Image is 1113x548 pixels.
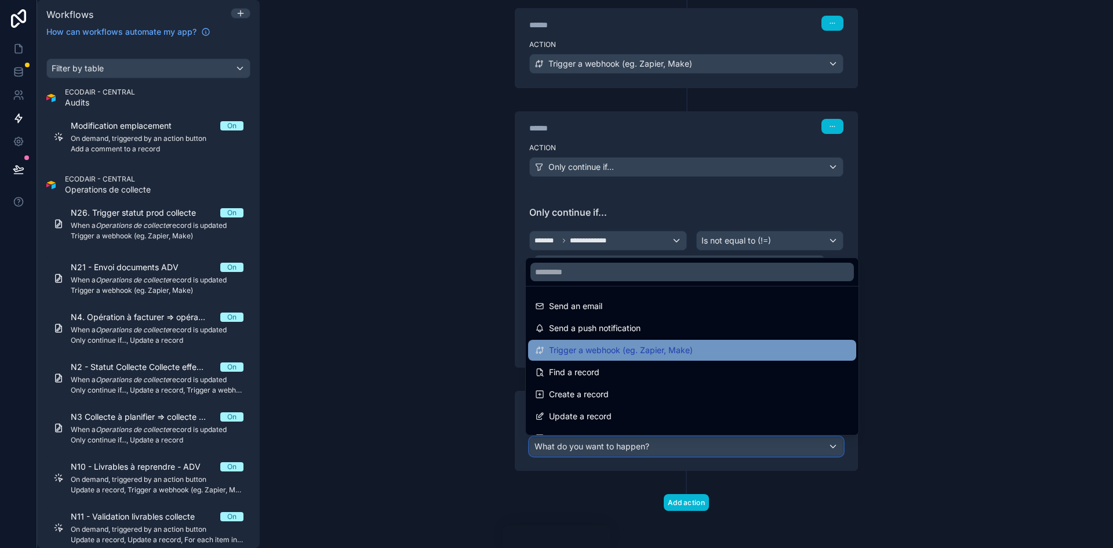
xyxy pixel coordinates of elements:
[549,365,599,379] span: Find a record
[549,431,608,445] span: Delete a record
[549,321,641,335] span: Send a push notification
[549,387,609,401] span: Create a record
[549,299,602,313] span: Send an email
[549,343,693,357] span: Trigger a webhook (eg. Zapier, Make)
[549,409,612,423] span: Update a record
